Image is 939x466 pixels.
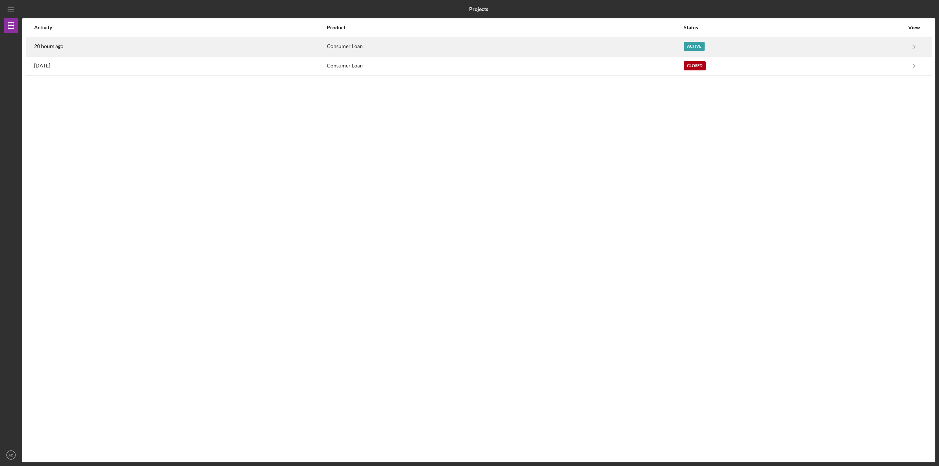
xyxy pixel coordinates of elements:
[34,63,50,69] time: 2024-10-23 15:40
[905,25,923,30] div: View
[684,25,904,30] div: Status
[327,37,683,56] div: Consumer Loan
[469,6,488,12] b: Projects
[327,25,683,30] div: Product
[4,448,18,462] button: AD
[684,42,705,51] div: Active
[684,61,706,70] div: Closed
[327,57,683,75] div: Consumer Loan
[34,43,63,49] time: 2025-09-30 18:42
[34,25,326,30] div: Activity
[8,453,13,457] text: AD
